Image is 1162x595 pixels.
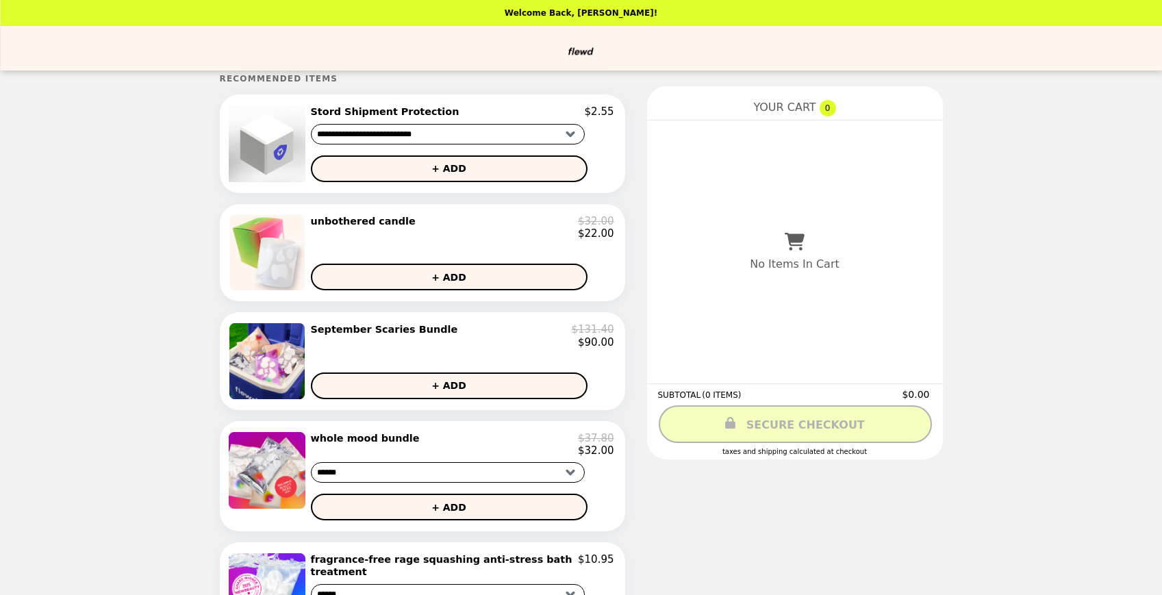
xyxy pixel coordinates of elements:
img: unbothered candle [229,215,308,290]
select: Select a product variant [311,124,585,144]
div: Taxes and Shipping calculated at checkout [658,448,932,455]
button: + ADD [311,264,588,290]
img: Brand Logo [531,34,631,62]
p: $90.00 [578,336,614,349]
img: Stord Shipment Protection [229,105,308,181]
span: ( 0 ITEMS ) [702,390,741,400]
h2: September Scaries Bundle [311,323,464,336]
p: $32.00 [578,444,614,457]
h2: Stord Shipment Protection [311,105,465,118]
h2: unbothered candle [311,215,421,227]
span: SUBTOTAL [658,390,703,400]
p: $22.00 [578,227,614,240]
button: + ADD [311,372,588,399]
p: Welcome Back, [PERSON_NAME]! [505,8,657,18]
span: 0 [820,100,836,116]
img: whole mood bundle [229,432,309,509]
p: $131.40 [571,323,614,336]
img: September Scaries Bundle [229,323,308,398]
span: YOUR CART [753,101,816,114]
button: + ADD [311,494,588,520]
h2: whole mood bundle [311,432,425,444]
p: $32.00 [578,215,614,227]
p: $37.80 [578,432,614,444]
h2: fragrance-free rage squashing anti-stress bath treatment [311,553,579,579]
p: No Items In Cart [750,257,839,270]
span: $0.00 [902,389,931,400]
p: $2.55 [585,105,614,118]
button: + ADD [311,155,588,182]
p: $10.95 [578,553,614,579]
select: Select a product variant [311,462,585,483]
